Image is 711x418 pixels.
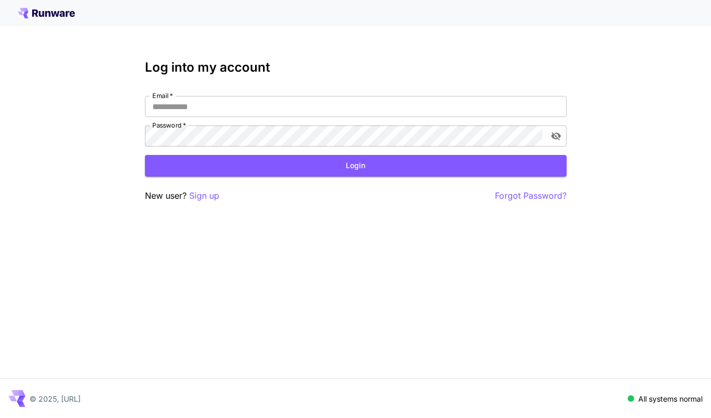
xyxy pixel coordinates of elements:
label: Password [152,121,186,130]
button: Forgot Password? [495,189,567,202]
label: Email [152,91,173,100]
p: All systems normal [638,393,703,404]
p: New user? [145,189,219,202]
button: Sign up [189,189,219,202]
h3: Log into my account [145,60,567,75]
button: Login [145,155,567,177]
p: © 2025, [URL] [30,393,81,404]
button: toggle password visibility [547,127,566,145]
